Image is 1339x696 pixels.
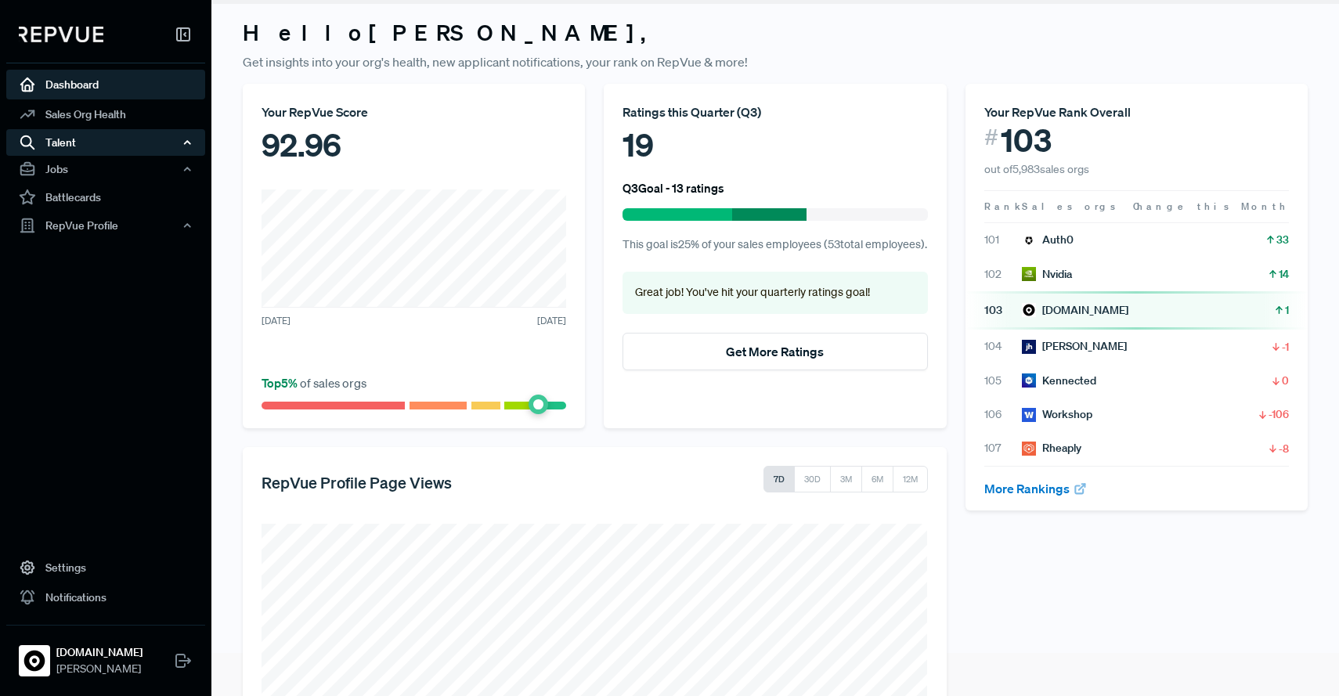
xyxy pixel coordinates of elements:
[984,266,1022,283] span: 102
[1282,373,1289,388] span: 0
[6,156,205,182] button: Jobs
[1285,302,1289,318] span: 1
[1022,338,1127,355] div: [PERSON_NAME]
[262,121,566,168] div: 92.96
[1022,406,1092,423] div: Workshop
[22,648,47,673] img: Owner.com
[984,406,1022,423] span: 106
[6,582,205,612] a: Notifications
[984,373,1022,389] span: 105
[623,121,927,168] div: 19
[984,162,1089,176] span: out of 5,983 sales orgs
[262,375,300,391] span: Top 5 %
[262,103,566,121] div: Your RepVue Score
[6,212,205,239] button: RepVue Profile
[1282,339,1289,355] span: -1
[1279,266,1289,282] span: 14
[1022,303,1036,317] img: Owner.com
[1022,408,1036,422] img: Workshop
[6,625,205,683] a: Owner.com[DOMAIN_NAME][PERSON_NAME]
[794,466,831,492] button: 30D
[984,121,998,153] span: #
[1269,406,1289,422] span: -106
[635,284,915,301] p: Great job! You've hit your quarterly ratings goal!
[56,644,143,661] strong: [DOMAIN_NAME]
[623,333,927,370] button: Get More Ratings
[1022,440,1081,456] div: Rheaply
[6,553,205,582] a: Settings
[984,440,1022,456] span: 107
[262,375,366,391] span: of sales orgs
[1276,232,1289,247] span: 33
[1022,373,1096,389] div: Kennected
[1022,266,1072,283] div: Nvidia
[984,104,1131,120] span: Your RepVue Rank Overall
[1022,442,1036,456] img: Rheaply
[1022,200,1118,213] span: Sales orgs
[6,129,205,156] button: Talent
[19,27,103,42] img: RepVue
[623,103,927,121] div: Ratings this Quarter ( Q3 )
[861,466,893,492] button: 6M
[243,20,1308,46] h3: Hello [PERSON_NAME] ,
[6,70,205,99] a: Dashboard
[1022,340,1036,354] img: Jack Henry
[6,99,205,129] a: Sales Org Health
[984,481,1088,496] a: More Rankings
[623,181,724,195] h6: Q3 Goal - 13 ratings
[1022,233,1036,247] img: Auth0
[1022,302,1128,319] div: [DOMAIN_NAME]
[830,466,862,492] button: 3M
[262,473,452,492] h5: RepVue Profile Page Views
[1022,267,1036,281] img: Nvidia
[1133,200,1289,213] span: Change this Month
[56,661,143,677] span: [PERSON_NAME]
[1022,373,1036,388] img: Kennected
[984,338,1022,355] span: 104
[262,314,291,328] span: [DATE]
[537,314,566,328] span: [DATE]
[623,236,927,254] p: This goal is 25 % of your sales employees ( 53 total employees).
[893,466,928,492] button: 12M
[984,200,1022,214] span: Rank
[1279,441,1289,456] span: -8
[984,232,1022,248] span: 101
[984,302,1022,319] span: 103
[1001,121,1052,159] span: 103
[243,52,1308,71] p: Get insights into your org's health, new applicant notifications, your rank on RepVue & more!
[6,182,205,212] a: Battlecards
[763,466,795,492] button: 7D
[1022,232,1074,248] div: Auth0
